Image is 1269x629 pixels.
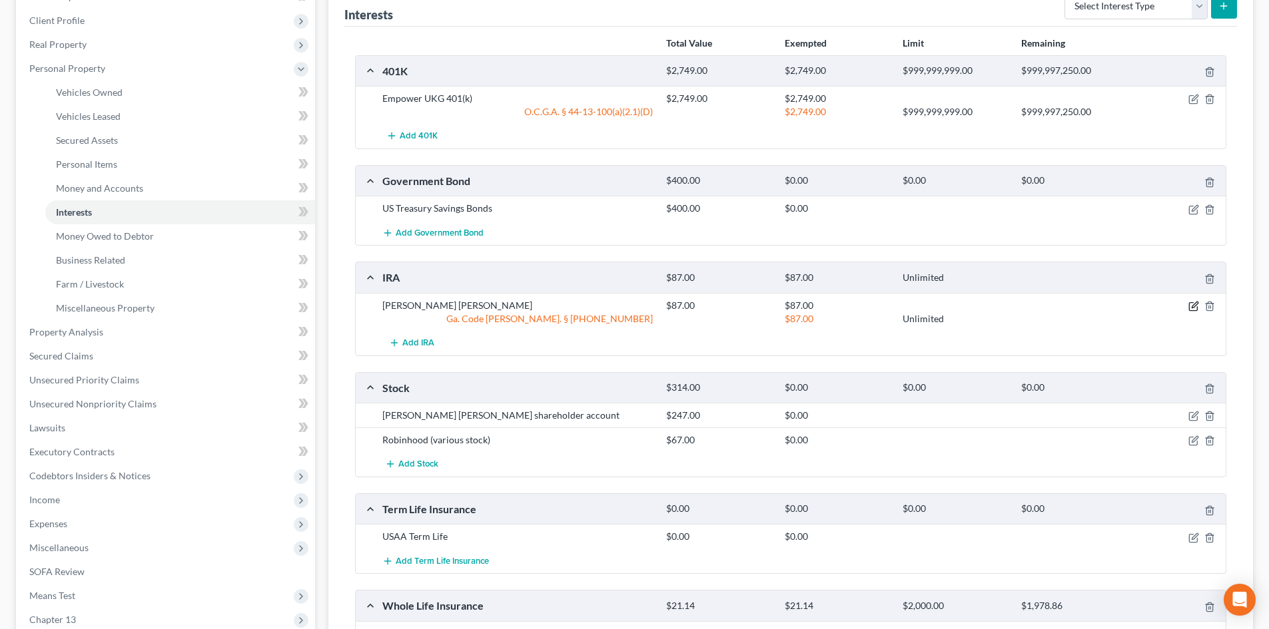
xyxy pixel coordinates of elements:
[778,202,896,215] div: $0.00
[659,174,777,187] div: $400.00
[29,63,105,74] span: Personal Property
[896,600,1014,612] div: $2,000.00
[896,105,1014,118] div: $999,999,999.00
[376,299,659,312] div: [PERSON_NAME] [PERSON_NAME]
[19,368,315,392] a: Unsecured Priority Claims
[778,272,896,284] div: $87.00
[56,110,121,122] span: Vehicles Leased
[1015,65,1132,77] div: $999,997,250.00
[56,87,123,98] span: Vehicles Owned
[19,416,315,440] a: Lawsuits
[778,381,896,394] div: $0.00
[45,248,315,272] a: Business Related
[1015,381,1132,394] div: $0.00
[376,381,659,395] div: Stock
[382,548,489,573] button: Add Term Life Insurance
[29,542,89,553] span: Miscellaneous
[376,270,659,284] div: IRA
[376,433,659,447] div: Robinhood (various stock)
[1224,584,1256,616] div: Open Intercom Messenger
[29,350,93,361] span: Secured Claims
[659,530,777,543] div: $0.00
[400,131,438,142] span: Add 401K
[45,200,315,224] a: Interests
[778,92,896,105] div: $2,749.00
[382,124,441,148] button: Add 401K
[45,176,315,200] a: Money and Accounts
[45,224,315,248] a: Money Owed to Debtor
[29,566,85,577] span: SOFA Review
[29,518,67,529] span: Expenses
[402,337,434,348] span: Add IRA
[382,452,441,477] button: Add Stock
[376,202,659,215] div: US Treasury Savings Bonds
[56,278,124,290] span: Farm / Livestock
[778,433,896,447] div: $0.00
[778,600,896,612] div: $21.14
[896,381,1014,394] div: $0.00
[376,92,659,105] div: Empower UKG 401(k)
[29,590,75,601] span: Means Test
[659,272,777,284] div: $87.00
[56,134,118,146] span: Secured Assets
[778,409,896,422] div: $0.00
[45,105,315,128] a: Vehicles Leased
[19,392,315,416] a: Unsecured Nonpriority Claims
[29,446,115,457] span: Executory Contracts
[778,312,896,325] div: $87.00
[396,556,489,566] span: Add Term Life Insurance
[344,7,393,23] div: Interests
[56,158,117,170] span: Personal Items
[382,220,484,245] button: Add Government Bond
[45,296,315,320] a: Miscellaneous Property
[376,502,659,516] div: Term Life Insurance
[56,302,155,314] span: Miscellaneous Property
[19,440,315,464] a: Executory Contracts
[45,272,315,296] a: Farm / Livestock
[659,433,777,447] div: $67.00
[785,37,827,49] strong: Exempted
[29,422,65,433] span: Lawsuits
[382,331,441,355] button: Add IRA
[56,182,143,194] span: Money and Accounts
[896,174,1014,187] div: $0.00
[666,37,712,49] strong: Total Value
[659,202,777,215] div: $400.00
[778,174,896,187] div: $0.00
[376,105,659,118] div: O.C.G.A. § 44-13-100(a)(2.1)(D)
[778,105,896,118] div: $2,749.00
[896,503,1014,515] div: $0.00
[778,530,896,543] div: $0.00
[376,312,659,325] div: Ga. Code [PERSON_NAME]. § [PHONE_NUMBER]
[659,409,777,422] div: $247.00
[29,398,157,409] span: Unsecured Nonpriority Claims
[19,320,315,344] a: Property Analysis
[376,530,659,543] div: USAA Term Life
[659,299,777,312] div: $87.00
[659,381,777,394] div: $314.00
[19,344,315,368] a: Secured Claims
[29,470,151,481] span: Codebtors Insiders & Notices
[778,65,896,77] div: $2,749.00
[1021,37,1065,49] strong: Remaining
[56,254,125,266] span: Business Related
[56,230,154,242] span: Money Owed to Debtor
[659,65,777,77] div: $2,749.00
[376,598,659,612] div: Whole Life Insurance
[1015,600,1132,612] div: $1,978.86
[659,92,777,105] div: $2,749.00
[376,409,659,422] div: [PERSON_NAME] [PERSON_NAME] shareholder account
[398,459,438,470] span: Add Stock
[778,503,896,515] div: $0.00
[1015,174,1132,187] div: $0.00
[376,64,659,78] div: 401K
[896,65,1014,77] div: $999,999,999.00
[19,560,315,584] a: SOFA Review
[29,39,87,50] span: Real Property
[396,228,484,238] span: Add Government Bond
[1015,503,1132,515] div: $0.00
[376,174,659,188] div: Government Bond
[45,152,315,176] a: Personal Items
[29,15,85,26] span: Client Profile
[29,494,60,505] span: Income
